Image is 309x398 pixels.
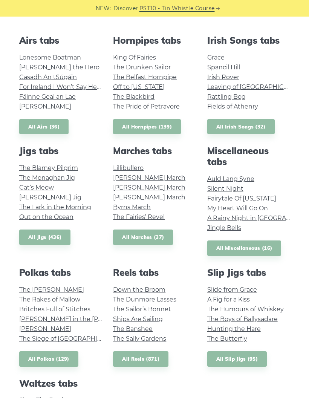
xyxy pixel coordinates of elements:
h2: Irish Songs tabs [207,35,290,46]
a: The Blackbird [113,93,154,100]
h2: Slip Jigs tabs [207,267,290,278]
h2: Miscellaneous tabs [207,145,290,167]
a: Off to [US_STATE] [113,83,165,90]
a: PST10 - Tin Whistle Course [139,4,215,13]
h2: Hornpipes tabs [113,35,196,46]
h2: Jigs tabs [19,145,102,156]
a: The Banshee [113,325,153,332]
a: The Sailor’s Bonnet [113,306,171,313]
a: Down the Broom [113,286,165,293]
a: [PERSON_NAME] March [113,184,185,191]
a: All Jigs (436) [19,230,70,245]
a: Britches Full of Stitches [19,306,90,313]
a: [PERSON_NAME] the Hero [19,64,99,71]
a: Hunting the Hare [207,325,261,332]
a: The Sally Gardens [113,335,166,342]
a: The [PERSON_NAME] [19,286,84,293]
a: Rattling Bog [207,93,246,100]
h2: Polkas tabs [19,267,102,278]
a: All Irish Songs (32) [207,119,275,135]
span: NEW: [96,4,111,13]
a: King Of Fairies [113,54,156,61]
a: [PERSON_NAME] [19,325,71,332]
a: Spancil Hill [207,64,240,71]
a: The Pride of Petravore [113,103,180,110]
a: Fairytale Of [US_STATE] [207,195,276,202]
a: The Boys of Ballysadare [207,315,278,323]
a: The Monaghan Jig [19,174,75,181]
a: [PERSON_NAME] March [113,194,185,201]
a: All Miscellaneous (16) [207,240,281,256]
a: The Blarney Pilgrim [19,164,78,171]
a: All Slip Jigs (95) [207,351,267,367]
h2: Airs tabs [19,35,102,46]
a: Lillibullero [113,164,144,171]
a: All Polkas (129) [19,351,78,367]
a: Jingle Bells [207,224,241,231]
a: The Drunken Sailor [113,64,171,71]
a: The Butterfly [207,335,247,342]
a: [PERSON_NAME] in the [PERSON_NAME] [19,315,144,323]
a: All Reels (871) [113,351,168,367]
a: Ships Are Sailing [113,315,163,323]
a: All Marches (37) [113,230,173,245]
h2: Reels tabs [113,267,196,278]
a: Lonesome Boatman [19,54,81,61]
a: The Humours of Whiskey [207,306,284,313]
a: For Ireland I Won’t Say Her Name [19,83,119,90]
a: Out on the Ocean [19,213,73,220]
h2: Waltzes tabs [19,378,102,389]
a: Cat’s Meow [19,184,54,191]
a: Silent Night [207,185,243,192]
a: Irish Rover [207,73,239,81]
a: The Rakes of Mallow [19,296,80,303]
a: Leaving of [GEOGRAPHIC_DATA] [207,83,304,90]
a: The Dunmore Lasses [113,296,176,303]
a: [PERSON_NAME] [19,103,71,110]
a: Byrns March [113,204,151,211]
a: Fáinne Geal an Lae [19,93,76,100]
a: The Siege of [GEOGRAPHIC_DATA] [19,335,122,342]
a: The Lark in the Morning [19,204,91,211]
span: Discover [113,4,138,13]
a: A Fig for a Kiss [207,296,250,303]
a: The Fairies’ Revel [113,213,165,220]
a: Fields of Athenry [207,103,258,110]
a: All Hornpipes (139) [113,119,181,135]
a: Auld Lang Syne [207,175,254,182]
a: Slide from Grace [207,286,257,293]
a: [PERSON_NAME] Jig [19,194,81,201]
a: The Belfast Hornpipe [113,73,177,81]
a: All Airs (36) [19,119,69,135]
a: [PERSON_NAME] March [113,174,185,181]
a: Grace [207,54,225,61]
a: My Heart Will Go On [207,205,268,212]
a: Casadh An tSúgáin [19,73,77,81]
h2: Marches tabs [113,145,196,156]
